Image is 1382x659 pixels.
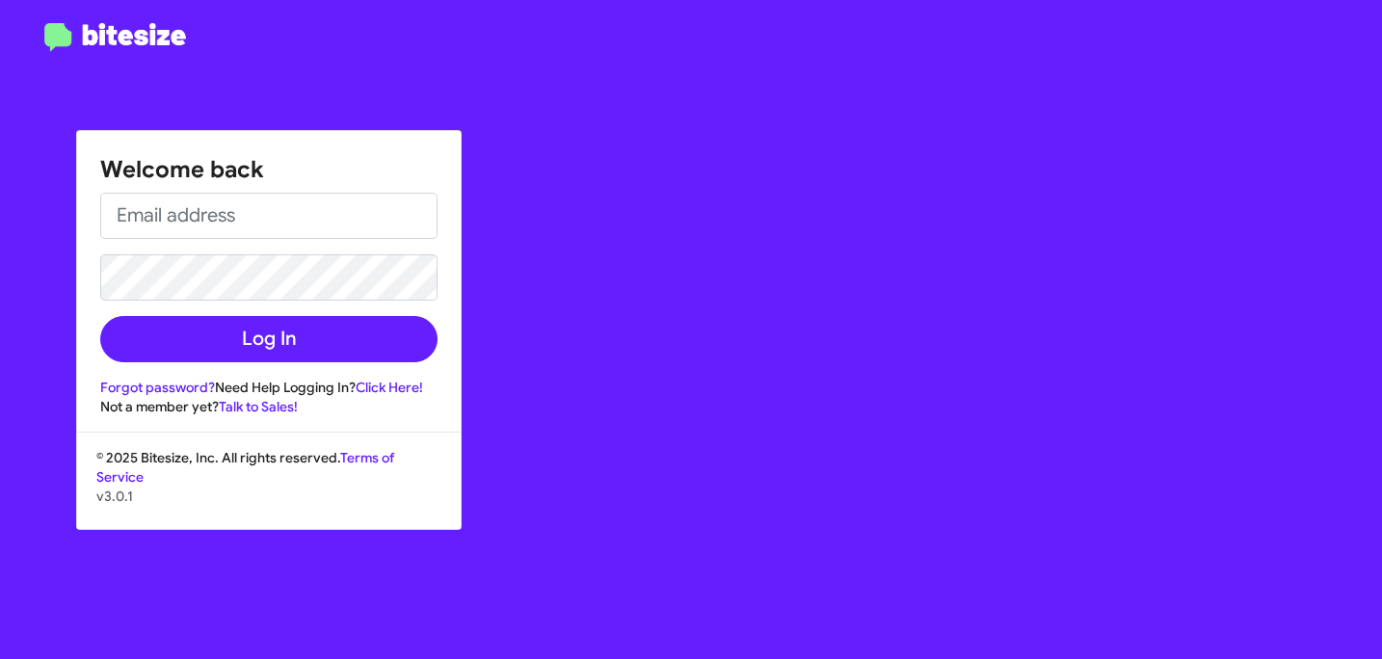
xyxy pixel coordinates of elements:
a: Terms of Service [96,449,394,486]
a: Forgot password? [100,379,215,396]
div: © 2025 Bitesize, Inc. All rights reserved. [77,448,461,529]
p: v3.0.1 [96,487,441,506]
button: Log In [100,316,438,362]
a: Talk to Sales! [219,398,298,415]
input: Email address [100,193,438,239]
div: Not a member yet? [100,397,438,416]
a: Click Here! [356,379,423,396]
h1: Welcome back [100,154,438,185]
div: Need Help Logging In? [100,378,438,397]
